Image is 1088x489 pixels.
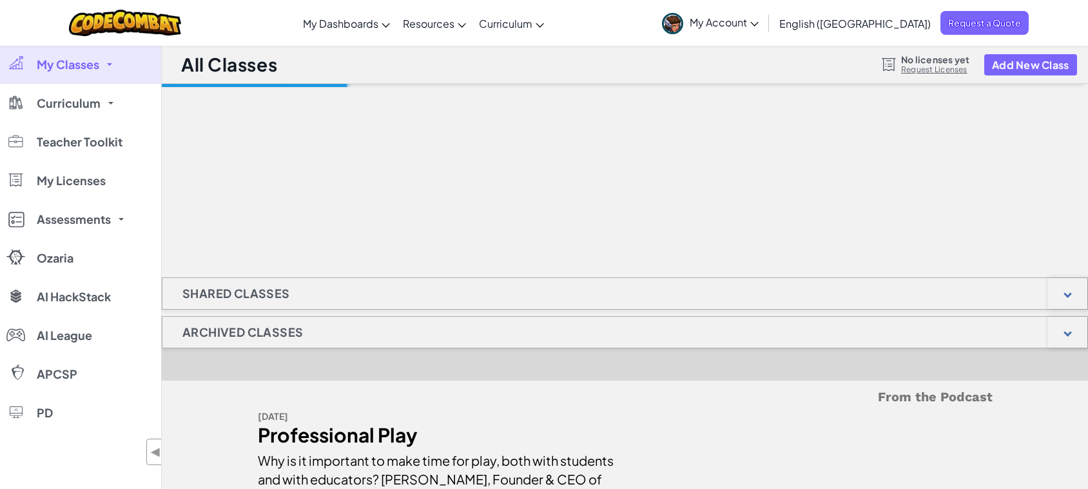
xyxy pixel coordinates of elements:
a: Resources [396,6,472,41]
img: avatar [662,13,683,34]
button: Add New Class [984,54,1077,75]
span: Teacher Toolkit [37,136,122,148]
h1: Shared Classes [162,277,310,310]
img: CodeCombat logo [69,10,182,36]
h1: All Classes [181,52,277,77]
span: AI League [37,330,92,341]
a: My Dashboards [296,6,396,41]
a: Request a Quote [940,11,1029,35]
span: My Licenses [37,175,106,186]
span: AI HackStack [37,291,111,303]
span: Curriculum [479,17,532,30]
span: No licenses yet [901,54,969,65]
span: Ozaria [37,252,73,264]
span: My Classes [37,59,99,70]
a: Request Licenses [901,65,969,75]
div: Professional Play [258,426,616,444]
span: Curriculum [37,97,101,109]
a: Curriculum [472,6,550,41]
h5: From the Podcast [258,387,993,407]
a: My Account [656,3,765,43]
h1: Archived Classes [162,316,323,348]
span: My Dashboards [303,17,378,30]
span: English ([GEOGRAPHIC_DATA]) [779,17,931,30]
span: Resources [403,17,454,30]
span: ◀ [150,443,161,461]
span: Assessments [37,214,111,225]
div: [DATE] [258,407,616,426]
span: My Account [690,15,759,29]
a: English ([GEOGRAPHIC_DATA]) [773,6,937,41]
